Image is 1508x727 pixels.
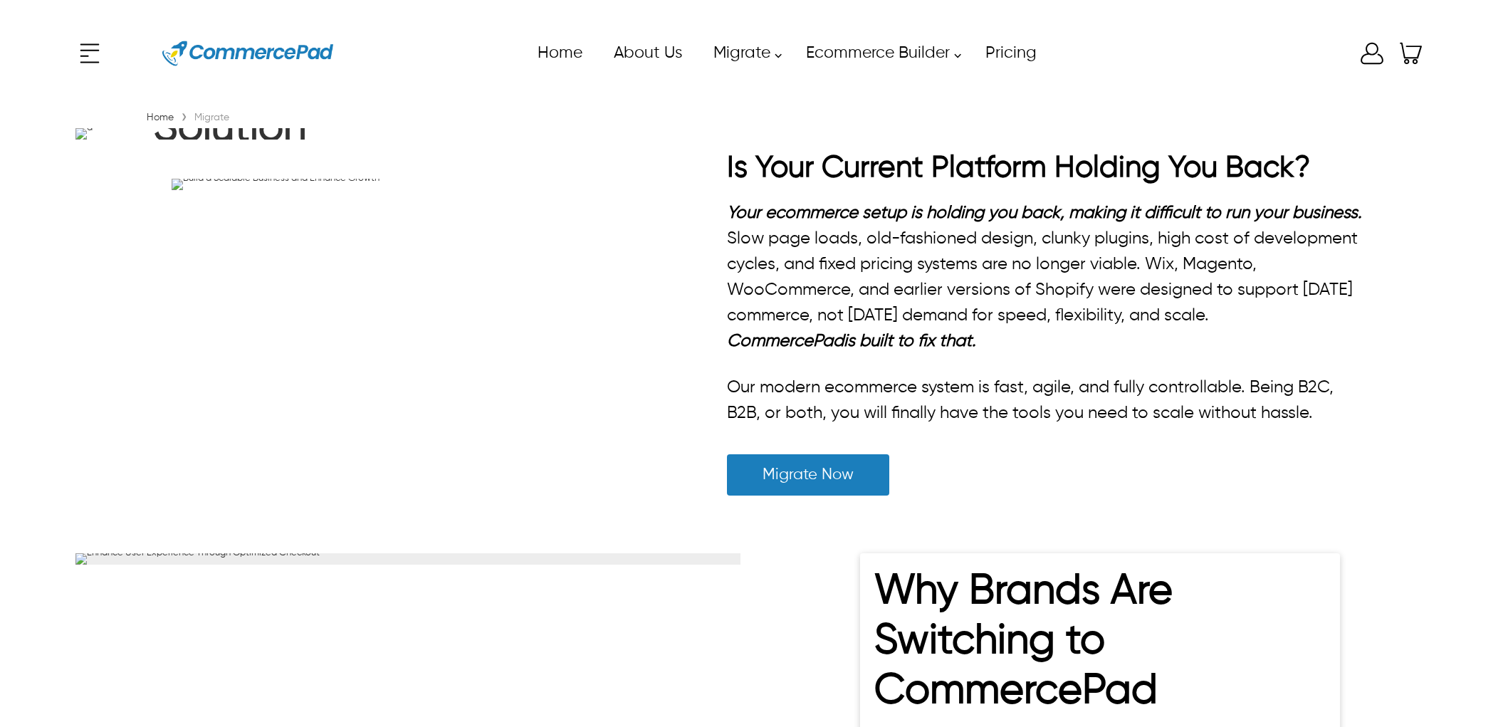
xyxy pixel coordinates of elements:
[727,153,1310,183] strong: Is Your Current Platform Holding You Back?
[597,37,697,69] a: About Us
[191,110,233,125] div: Migrate
[790,37,969,69] a: Ecommerce Builder
[172,179,670,190] a: Build a Scalable Business and Enhance Growth
[727,375,1365,426] p: Our modern ecommerce system is fast, agile, and fully controllable. Being B2C, B2B, or both, you ...
[521,37,597,69] a: Home
[75,128,93,140] img: a
[727,454,889,496] a: Migrate Now
[162,21,333,85] img: Website Logo for Commerce Pad
[697,37,790,69] a: Migrate
[727,333,844,350] a: CommercePad
[727,204,1362,221] strong: Your ecommerce setup is holding you back, making it difficult to run your business.
[969,37,1052,69] a: Pricing
[75,553,320,565] img: Enhance User Experience Through Optimized Checkout
[844,333,976,350] em: is built to fix that.
[140,21,357,85] a: Website Logo for Commerce Pad
[143,113,177,122] a: Home
[172,179,379,190] img: Build a Scalable Business and Enhance Growth
[874,571,1173,711] strong: Why Brands Are Switching to CommercePad
[181,108,187,127] span: ›
[1397,39,1425,68] a: Shopping Cart
[727,226,1365,328] p: Slow page loads, old-fashioned design, clunky plugins, high cost of development cycles, and fixed...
